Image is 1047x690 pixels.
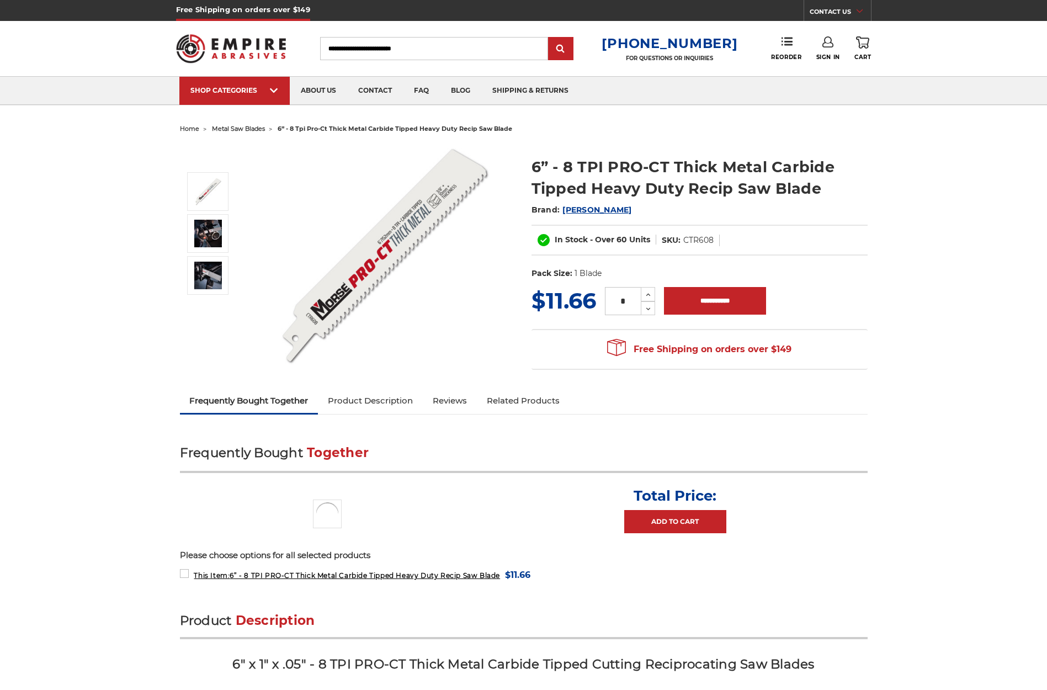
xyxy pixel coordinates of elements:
span: $11.66 [505,567,530,582]
input: Submit [550,38,572,60]
a: [PERSON_NAME] [562,205,631,215]
a: about us [290,77,347,105]
a: Reorder [771,36,801,60]
dd: CTR608 [683,235,714,246]
a: CONTACT US [810,6,871,21]
a: Related Products [477,389,570,413]
dt: Pack Size: [532,268,572,279]
img: 6” - 8 TPI PRO-CT Thick Metal Carbide Tipped Heavy Duty Recip Saw Blade [194,262,222,289]
span: Free Shipping on orders over $149 [607,338,791,360]
dt: SKU: [662,235,681,246]
strong: This Item: [194,571,230,580]
img: 6” - 8 TPI PRO-CT Thick Metal Carbide Tipped Heavy Duty Recip Saw Blade [194,220,222,247]
a: faq [403,77,440,105]
span: In Stock [555,235,588,245]
span: 6” - 8 TPI PRO-CT Thick Metal Carbide Tipped Heavy Duty Recip Saw Blade [194,571,500,580]
a: shipping & returns [481,77,580,105]
p: FOR QUESTIONS OR INQUIRIES [602,55,737,62]
span: Frequently Bought [180,445,303,460]
a: Product Description [318,389,423,413]
img: Empire Abrasives [176,27,286,70]
strong: 6" x 1" x .05" - 8 TPI PRO-CT Thick Metal Carbide Tipped Cutting Reciprocating Saw Blades [232,656,814,672]
img: MK Morse Pro Line-CT 6 inch 8 TPI thick metal reciprocating saw blade, carbide-tipped for heavy-d... [274,145,495,365]
a: blog [440,77,481,105]
a: [PHONE_NUMBER] [602,35,737,51]
a: contact [347,77,403,105]
a: Add to Cart [624,510,726,533]
h1: 6” - 8 TPI PRO-CT Thick Metal Carbide Tipped Heavy Duty Recip Saw Blade [532,156,868,199]
span: Brand: [532,205,560,215]
span: Sign In [816,54,840,61]
span: Together [307,445,369,460]
span: Units [629,235,650,245]
a: metal saw blades [212,125,265,132]
a: Cart [854,36,871,61]
p: Total Price: [634,487,716,505]
div: SHOP CATEGORIES [190,86,279,94]
p: Please choose options for all selected products [180,549,868,562]
span: $11.66 [532,287,596,314]
span: 60 [616,235,627,245]
span: Product [180,613,232,628]
span: Description [236,613,315,628]
span: Cart [854,54,871,61]
span: - Over [590,235,614,245]
img: MK Morse Pro Line-CT 6 inch 8 TPI thick metal reciprocating saw blade, carbide-tipped for heavy-d... [313,500,342,528]
a: Reviews [423,389,477,413]
span: Reorder [771,54,801,61]
span: 6” - 8 tpi pro-ct thick metal carbide tipped heavy duty recip saw blade [278,125,512,132]
dd: 1 Blade [575,268,602,279]
a: home [180,125,199,132]
img: MK Morse Pro Line-CT 6 inch 8 TPI thick metal reciprocating saw blade, carbide-tipped for heavy-d... [194,178,222,205]
a: Frequently Bought Together [180,389,318,413]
